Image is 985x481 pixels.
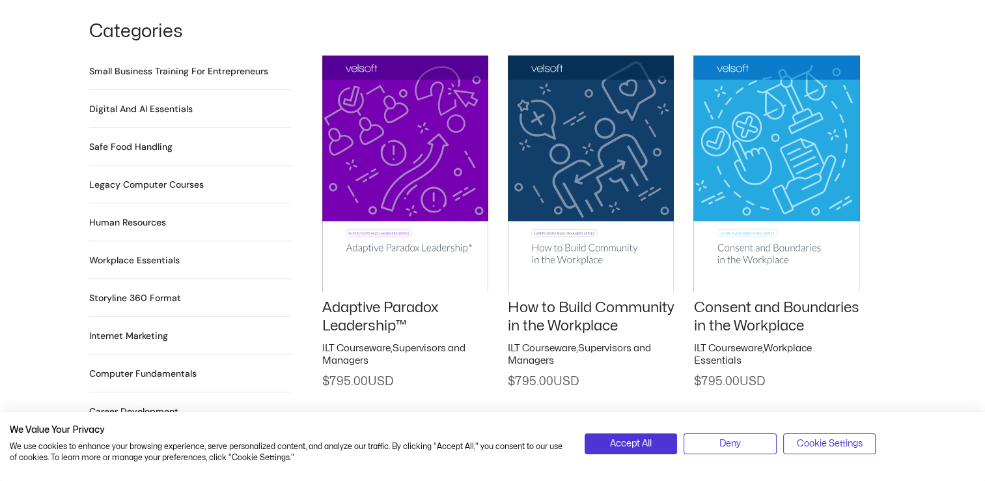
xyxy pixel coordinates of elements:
a: Adaptive Paradox Leadership™ [322,300,438,334]
h2: Computer Fundamentals [89,367,197,381]
span: $ [322,376,329,387]
span: Cookie Settings [797,437,863,451]
h2: Safe Food Handling [89,140,173,154]
a: Visit product category Human Resources [89,216,166,229]
a: How to Build Community in the Workplace [508,300,674,334]
a: Supervisors and Managers [322,343,465,366]
a: Visit product category Legacy Computer Courses [89,178,204,192]
span: 795.00 [508,376,579,387]
h2: Digital and AI Essentials [89,102,193,116]
h2: Workplace Essentials [89,254,180,267]
h1: Categories [89,23,291,41]
a: Supervisors and Managers [508,343,651,366]
span: Deny [719,437,741,451]
a: Visit product category Internet Marketing [89,329,168,343]
a: ILT Courseware [322,343,391,353]
h2: Legacy Computer Courses [89,178,204,192]
span: Accept All [610,437,652,451]
h2: We Value Your Privacy [10,424,565,436]
h2: Human Resources [89,216,166,229]
span: $ [693,376,701,387]
a: Visit product category Small Business Training for Entrepreneurs [89,65,268,78]
button: Deny all cookies [684,433,777,454]
a: Visit product category Digital and AI Essentials [89,102,193,116]
h2: , [693,342,859,368]
h2: , [508,342,674,368]
a: Visit product category Workplace Essentials [89,254,180,267]
h2: Storyline 360 Format [89,291,181,305]
a: Visit product category Storyline 360 Format [89,291,181,305]
button: Accept all cookies [585,433,678,454]
button: Adjust cookie preferences [783,433,876,454]
a: Visit product category Safe Food Handling [89,140,173,154]
a: Visit product category Computer Fundamentals [89,367,197,381]
p: We use cookies to enhance your browsing experience, serve personalized content, and analyze our t... [10,441,565,463]
h2: , [322,342,488,368]
span: 795.00 [322,376,393,387]
a: Consent and Boundaries in the Workplace [693,300,859,334]
a: ILT Courseware [693,343,762,353]
span: 795.00 [693,376,764,387]
h2: Internet Marketing [89,329,168,343]
span: $ [508,376,515,387]
h2: Small Business Training for Entrepreneurs [89,65,268,78]
a: ILT Courseware [508,343,576,353]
